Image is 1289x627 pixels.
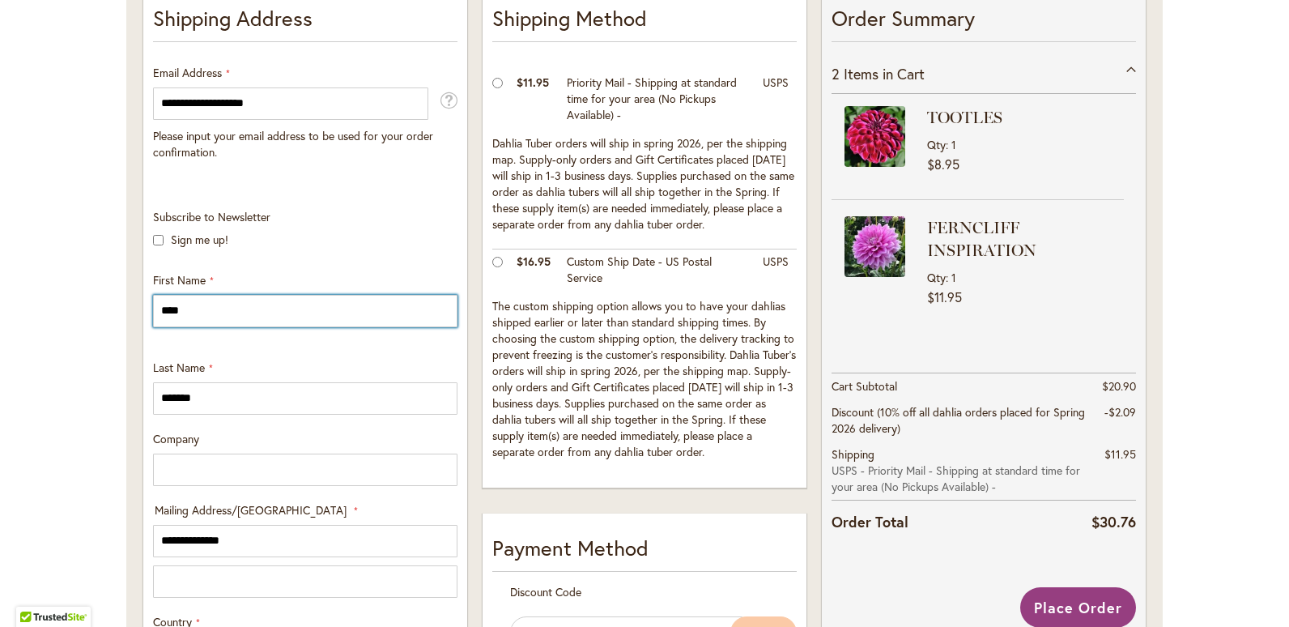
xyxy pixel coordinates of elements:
span: Email Address [153,65,222,80]
span: $16.95 [517,254,551,269]
span: Subscribe to Newsletter [153,209,270,224]
span: Discount (10% off all dahlia orders placed for Spring 2026 delivery) [832,404,1085,436]
span: 1 [951,270,956,285]
td: USPS [755,249,797,294]
span: $20.90 [1102,378,1136,394]
span: $11.95 [1104,446,1136,462]
span: $11.95 [517,75,549,90]
span: Qty [927,270,946,285]
img: FERNCLIFF INSPIRATION [844,216,905,277]
span: Qty [927,137,946,152]
div: Payment Method [492,533,797,572]
th: Cart Subtotal [832,373,1091,399]
span: -$2.09 [1104,404,1136,420]
strong: TOOTLES [927,106,1120,129]
span: First Name [153,272,206,288]
span: $30.76 [1091,512,1136,531]
td: Custom Ship Date - US Postal Service [559,249,755,294]
p: Order Summary [832,3,1136,42]
span: 1 [951,137,956,152]
p: Shipping Method [492,3,797,42]
span: Items in Cart [844,64,925,83]
span: Discount Code [510,584,581,599]
span: Place Order [1034,598,1122,617]
span: $11.95 [927,288,962,305]
strong: FERNCLIFF INSPIRATION [927,216,1120,262]
span: Please input your email address to be used for your order confirmation. [153,128,433,160]
td: Priority Mail - Shipping at standard time for your area (No Pickups Available) - [559,70,755,131]
span: $8.95 [927,156,959,173]
img: TOOTLES [844,106,905,167]
iframe: Launch Accessibility Center [12,569,57,615]
span: Company [153,431,199,446]
span: Last Name [153,360,205,375]
strong: Order Total [832,510,908,533]
td: The custom shipping option allows you to have your dahlias shipped earlier or later than standard... [492,294,797,468]
label: Sign me up! [171,232,228,247]
span: Shipping [832,446,874,462]
td: Dahlia Tuber orders will ship in spring 2026, per the shipping map. Supply-only orders and Gift C... [492,131,797,250]
td: USPS [755,70,797,131]
span: USPS - Priority Mail - Shipping at standard time for your area (No Pickups Available) - [832,463,1091,495]
span: 2 [832,64,840,83]
span: Mailing Address/[GEOGRAPHIC_DATA] [155,502,347,518]
p: Shipping Address [153,3,457,42]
